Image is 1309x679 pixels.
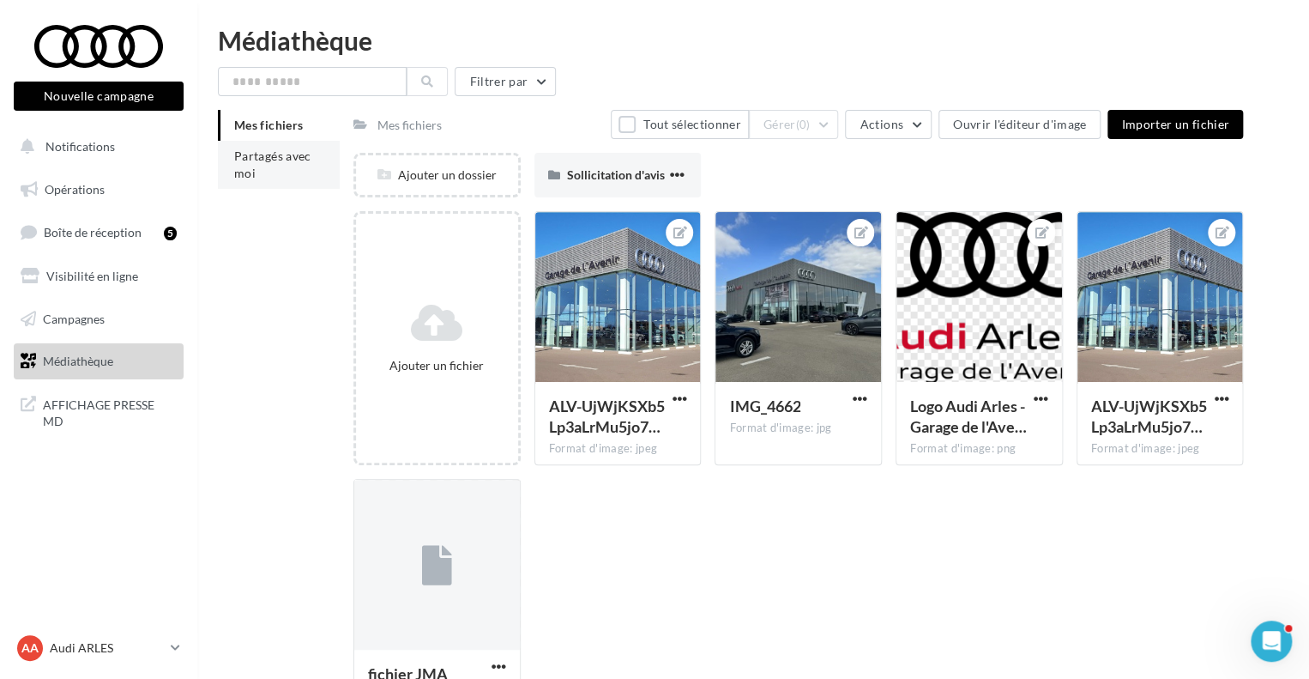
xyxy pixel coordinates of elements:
[749,110,839,139] button: Gérer(0)
[164,227,177,240] div: 5
[43,393,177,430] span: AFFICHAGE PRESSE MD
[234,118,303,132] span: Mes fichiers
[43,311,105,325] span: Campagnes
[938,110,1101,139] button: Ouvrir l'éditeur d'image
[363,357,511,374] div: Ajouter un fichier
[549,441,687,457] div: Format d'image: jpeg
[44,225,142,239] span: Boîte de réception
[14,632,184,664] a: AA Audi ARLES
[611,110,748,139] button: Tout sélectionner
[455,67,556,96] button: Filtrer par
[21,640,39,657] span: AA
[910,441,1048,457] div: Format d'image: png
[218,27,1288,53] div: Médiathèque
[10,172,187,208] a: Opérations
[1121,117,1229,131] span: Importer un fichier
[1107,110,1243,139] button: Importer un fichier
[10,301,187,337] a: Campagnes
[1251,621,1292,662] iframe: Intercom live chat
[10,386,187,437] a: AFFICHAGE PRESSE MD
[377,117,442,134] div: Mes fichiers
[796,118,811,131] span: (0)
[50,640,164,657] p: Audi ARLES
[910,397,1027,436] span: Logo Audi Arles - Garage de l'Avenir (002) (1)
[10,129,180,165] button: Notifications
[10,343,187,379] a: Médiathèque
[1091,441,1229,457] div: Format d'image: jpeg
[1091,397,1207,436] span: ALV-UjWjKSXb5Lp3aLrMu5jo74SZJlnmYkjqaQgvrkoUMH3-mop-1l-u
[45,139,115,154] span: Notifications
[10,214,187,251] a: Boîte de réception5
[45,182,105,197] span: Opérations
[549,397,665,436] span: ALV-UjWjKSXb5Lp3aLrMu5jo74SZJlnmYkjqaQgvrkoUMH3-mop-1l-u
[234,149,311,180] span: Partagés avec moi
[567,167,665,182] span: Sollicitation d'avis
[845,110,931,139] button: Actions
[729,421,867,436] div: Format d'image: jpg
[14,82,184,111] button: Nouvelle campagne
[10,258,187,294] a: Visibilité en ligne
[729,397,800,415] span: IMG_4662
[860,117,902,131] span: Actions
[43,354,113,368] span: Médiathèque
[356,167,518,184] div: Ajouter un dossier
[46,269,138,283] span: Visibilité en ligne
